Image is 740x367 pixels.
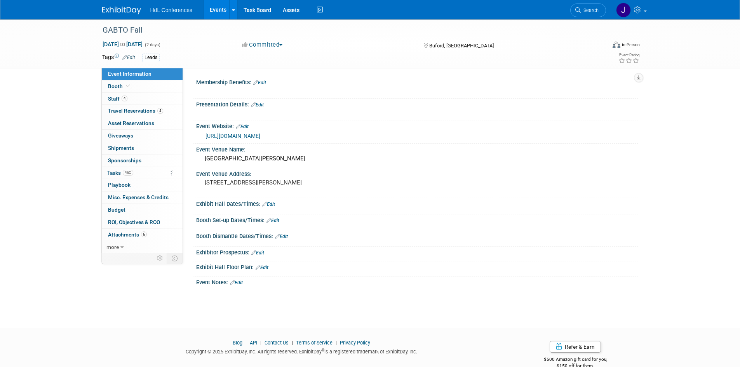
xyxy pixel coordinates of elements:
i: Booth reservation complete [126,84,130,88]
div: Booth Dismantle Dates/Times: [196,230,638,240]
a: Edit [256,265,268,270]
a: Asset Reservations [102,117,183,129]
a: Edit [230,280,243,285]
div: Event Website: [196,120,638,130]
span: | [244,340,249,346]
img: ExhibitDay [102,7,141,14]
div: Membership Benefits: [196,77,638,87]
span: Search [581,7,599,13]
div: Presentation Details: [196,99,638,109]
a: Sponsorships [102,155,183,167]
span: Shipments [108,145,134,151]
div: Event Rating [618,53,639,57]
button: Committed [239,41,286,49]
a: Edit [262,202,275,207]
a: Edit [266,218,279,223]
span: HdL Conferences [150,7,192,13]
a: Contact Us [265,340,289,346]
span: (2 days) [144,42,160,47]
div: Event Notes: [196,277,638,287]
div: GABTO Fall [100,23,594,37]
a: Terms of Service [296,340,333,346]
pre: [STREET_ADDRESS][PERSON_NAME] [205,179,372,186]
a: Budget [102,204,183,216]
div: Event Venue Address: [196,168,638,178]
span: [DATE] [DATE] [102,41,143,48]
a: Edit [275,234,288,239]
a: Blog [233,340,242,346]
a: Privacy Policy [340,340,370,346]
img: Format-Inperson.png [613,42,620,48]
td: Tags [102,53,135,62]
span: 6 [141,231,147,237]
span: Staff [108,96,127,102]
span: Tasks [107,170,133,176]
div: [GEOGRAPHIC_DATA][PERSON_NAME] [202,153,632,165]
div: Event Venue Name: [196,144,638,153]
a: Misc. Expenses & Credits [102,191,183,204]
div: In-Person [622,42,640,48]
span: Event Information [108,71,151,77]
a: Refer & Earn [550,341,601,353]
span: ROI, Objectives & ROO [108,219,160,225]
span: Budget [108,207,125,213]
a: Giveaways [102,130,183,142]
span: Asset Reservations [108,120,154,126]
a: Attachments6 [102,229,183,241]
div: Exhibit Hall Floor Plan: [196,261,638,271]
div: Exhibitor Prospectus: [196,247,638,257]
span: Attachments [108,231,147,238]
a: Edit [236,124,249,129]
a: ROI, Objectives & ROO [102,216,183,228]
span: | [334,340,339,346]
a: more [102,241,183,253]
img: Johnny Nguyen [616,3,631,17]
a: Booth [102,80,183,92]
span: 4 [157,108,163,114]
a: Edit [122,55,135,60]
a: Edit [251,250,264,256]
a: Event Information [102,68,183,80]
span: Misc. Expenses & Credits [108,194,169,200]
span: 4 [122,96,127,101]
div: Leads [142,54,160,62]
span: 46% [123,170,133,176]
td: Personalize Event Tab Strip [153,253,167,263]
div: Booth Set-up Dates/Times: [196,214,638,224]
a: Staff4 [102,93,183,105]
span: Sponsorships [108,157,141,163]
span: Booth [108,83,132,89]
sup: ® [322,348,324,352]
div: Exhibit Hall Dates/Times: [196,198,638,208]
span: | [258,340,263,346]
a: API [250,340,257,346]
a: [URL][DOMAIN_NAME] [205,133,260,139]
a: Edit [251,102,264,108]
div: Copyright © 2025 ExhibitDay, Inc. All rights reserved. ExhibitDay is a registered trademark of Ex... [102,346,501,355]
span: Buford, [GEOGRAPHIC_DATA] [429,43,494,49]
a: Search [570,3,606,17]
span: to [119,41,126,47]
span: Travel Reservations [108,108,163,114]
div: Event Format [560,40,640,52]
a: Edit [253,80,266,85]
span: more [106,244,119,250]
a: Playbook [102,179,183,191]
span: Playbook [108,182,131,188]
a: Travel Reservations4 [102,105,183,117]
a: Shipments [102,142,183,154]
span: Giveaways [108,132,133,139]
span: | [290,340,295,346]
td: Toggle Event Tabs [167,253,183,263]
a: Tasks46% [102,167,183,179]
